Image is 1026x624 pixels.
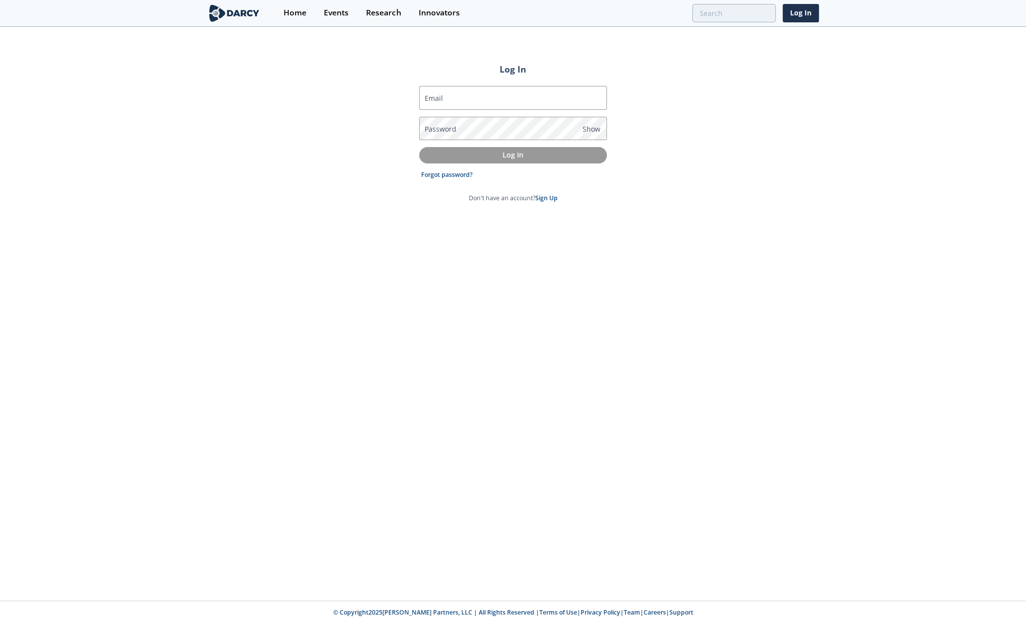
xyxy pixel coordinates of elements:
[284,9,306,17] div: Home
[425,93,443,103] label: Email
[535,194,558,202] a: Sign Up
[207,4,261,22] img: logo-wide.svg
[421,170,473,179] a: Forgot password?
[324,9,349,17] div: Events
[469,194,558,203] p: Don't have an account?
[418,9,459,17] div: Innovators
[624,608,640,617] a: Team
[146,608,880,617] p: © Copyright 2025 [PERSON_NAME] Partners, LLC | All Rights Reserved | | | | |
[425,124,456,134] label: Password
[426,150,600,160] p: Log In
[644,608,666,617] a: Careers
[669,608,693,617] a: Support
[583,124,600,134] span: Show
[366,9,401,17] div: Research
[539,608,577,617] a: Terms of Use
[419,147,607,163] button: Log In
[581,608,620,617] a: Privacy Policy
[783,4,819,22] a: Log In
[419,63,607,76] h2: Log In
[692,4,776,22] input: Advanced Search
